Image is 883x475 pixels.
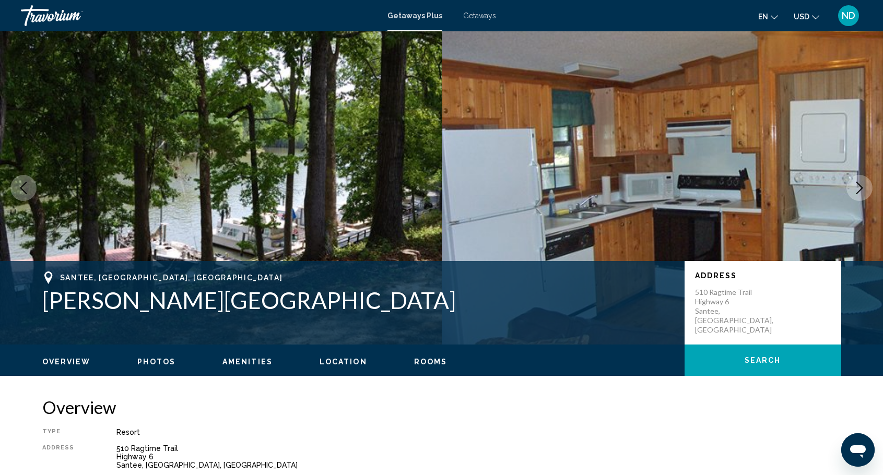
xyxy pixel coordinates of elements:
span: Amenities [222,358,273,366]
div: 510 Ragtime Trail Highway 6 Santee, [GEOGRAPHIC_DATA], [GEOGRAPHIC_DATA] [116,444,841,469]
a: Getaways Plus [387,11,442,20]
span: Santee, [GEOGRAPHIC_DATA], [GEOGRAPHIC_DATA] [60,274,283,282]
button: Overview [42,357,91,366]
span: ND [842,10,855,21]
span: Photos [137,358,175,366]
a: Travorium [21,5,377,26]
button: Amenities [222,357,273,366]
button: Photos [137,357,175,366]
span: en [758,13,768,21]
div: Address [42,444,90,469]
iframe: Button to launch messaging window [841,433,875,467]
button: Previous image [10,175,37,201]
div: Type [42,428,90,436]
span: Location [320,358,367,366]
button: Change language [758,9,778,24]
div: Resort [116,428,841,436]
h1: [PERSON_NAME][GEOGRAPHIC_DATA] [42,287,674,314]
button: User Menu [835,5,862,27]
h2: Overview [42,397,841,418]
span: Search [745,357,781,365]
span: Overview [42,358,91,366]
span: Rooms [414,358,448,366]
button: Rooms [414,357,448,366]
button: Location [320,357,367,366]
button: Change currency [794,9,819,24]
a: Getaways [463,11,496,20]
button: Search [685,345,841,376]
span: USD [794,13,809,21]
button: Next image [846,175,873,201]
p: Address [695,271,831,280]
p: 510 Ragtime Trail Highway 6 Santee, [GEOGRAPHIC_DATA], [GEOGRAPHIC_DATA] [695,288,779,335]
